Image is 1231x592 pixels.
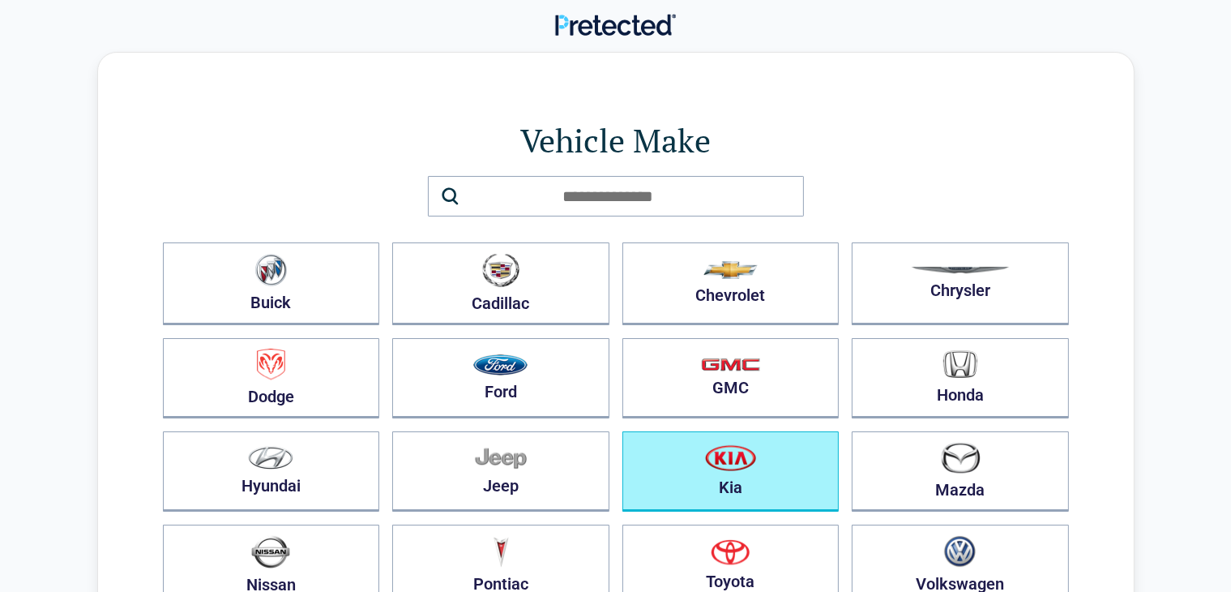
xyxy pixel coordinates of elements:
[392,242,609,325] button: Cadillac
[163,431,380,512] button: Hyundai
[392,431,609,512] button: Jeep
[622,431,840,512] button: Kia
[852,242,1069,325] button: Chrysler
[163,338,380,418] button: Dodge
[622,338,840,418] button: GMC
[852,431,1069,512] button: Mazda
[622,242,840,325] button: Chevrolet
[852,338,1069,418] button: Honda
[163,118,1069,163] h1: Vehicle Make
[163,242,380,325] button: Buick
[392,338,609,418] button: Ford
